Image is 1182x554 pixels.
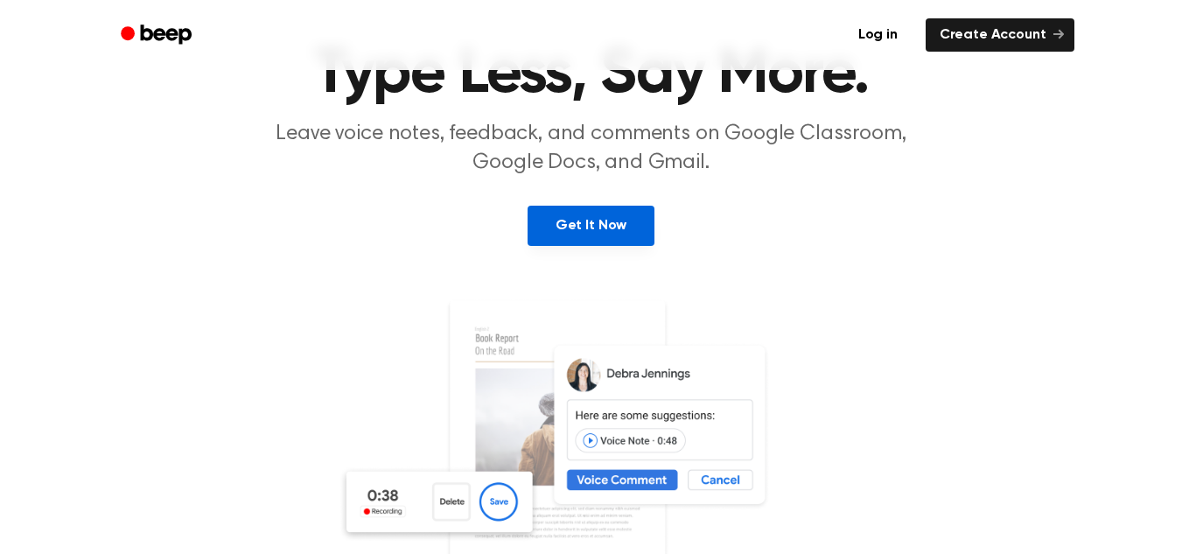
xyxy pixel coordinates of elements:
p: Leave voice notes, feedback, and comments on Google Classroom, Google Docs, and Gmail. [255,120,927,178]
a: Get It Now [528,206,654,246]
a: Beep [108,18,207,53]
a: Create Account [926,18,1074,52]
h1: Type Less, Say More. [143,43,1039,106]
a: Log in [841,15,915,55]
